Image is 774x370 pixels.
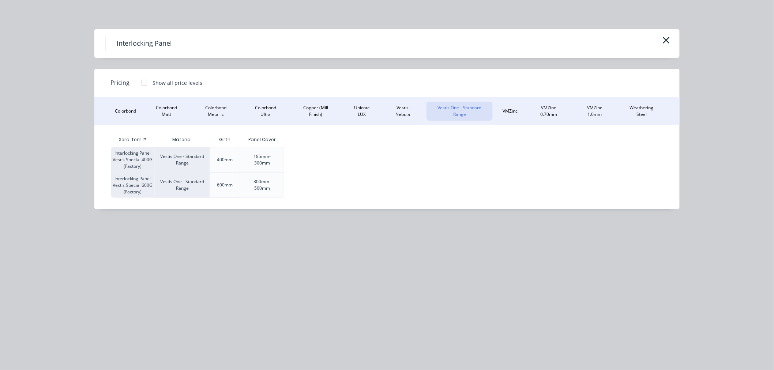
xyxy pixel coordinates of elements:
[217,156,233,163] div: 400mm
[384,102,421,121] button: Vestis Nebula
[192,102,239,121] button: Colorbond Metallic
[155,147,210,172] div: Vestis One - Standard Range
[245,102,286,121] button: Colorbond Ultra
[213,131,236,149] div: Girth
[155,172,210,198] div: Vestis One - Standard Range
[620,102,664,121] button: Weathering Steel
[243,131,282,149] div: Panel Cover
[528,102,570,121] button: VMZinc 0.70mm
[110,78,129,87] span: Pricing
[111,172,155,198] div: Interlocking Panel Vestis Special 600G (Factory)
[105,37,183,50] h4: Interlocking Panel
[292,102,339,121] button: Copper (Mill Finish)
[111,132,155,147] div: Xero Item #
[146,102,187,121] button: Colorbond Matt
[499,102,522,121] button: VMZinc
[246,178,278,192] div: 300mm-500mm
[246,153,278,166] div: 185mm-300mm
[427,102,492,121] button: Vestis One - Standard Range
[111,147,155,172] div: Interlocking Panel Vestis Special 400G (Factory)
[345,102,379,121] button: Unicote LUX
[217,182,233,188] div: 600mm
[155,132,210,147] div: Material
[110,102,140,121] button: Colorbond
[153,79,202,87] div: Show all price levels
[575,102,614,121] button: VMZinc 1.0mm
